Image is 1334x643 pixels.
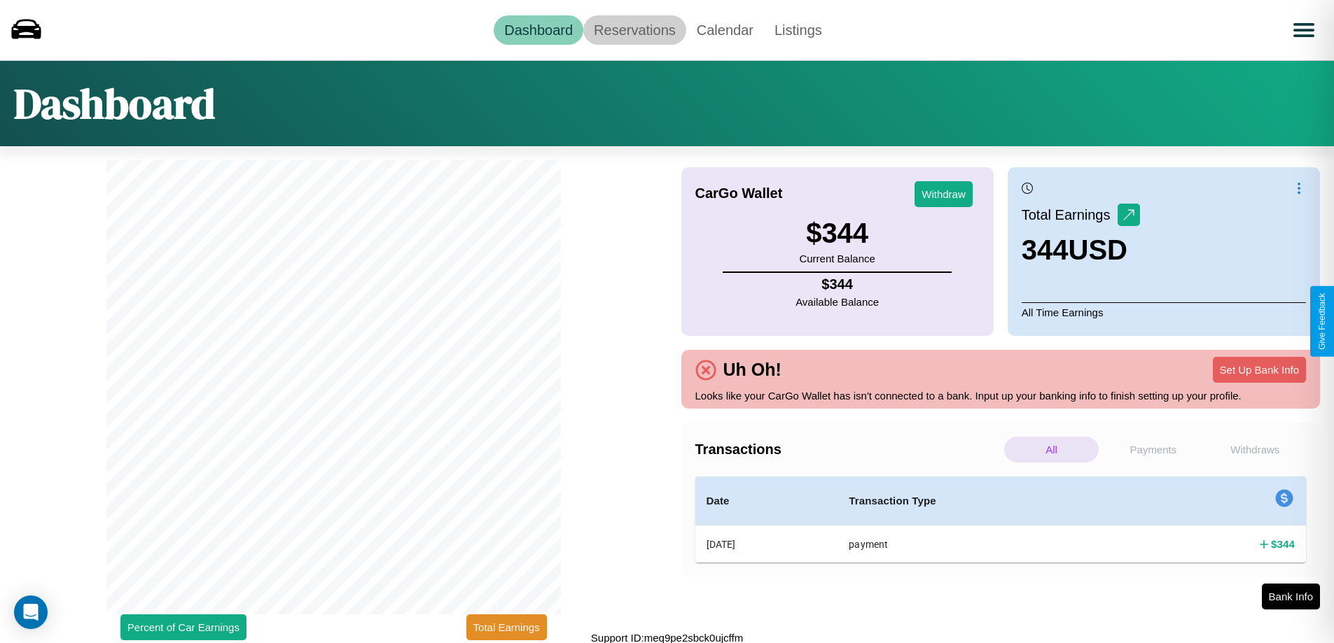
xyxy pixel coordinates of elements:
[1022,302,1306,322] p: All Time Earnings
[583,15,686,45] a: Reservations
[1022,234,1140,266] h3: 344 USD
[1213,357,1306,383] button: Set Up Bank Info
[120,614,246,640] button: Percent of Car Earnings
[695,476,1307,563] table: simple table
[494,15,583,45] a: Dashboard
[14,595,48,629] div: Open Intercom Messenger
[849,493,1129,509] h4: Transaction Type
[695,185,783,202] h4: CarGo Wallet
[466,614,547,640] button: Total Earnings
[799,218,875,249] h3: $ 344
[695,441,1001,458] h4: Transactions
[1262,584,1320,609] button: Bank Info
[1284,10,1323,50] button: Open menu
[686,15,764,45] a: Calendar
[795,292,879,311] p: Available Balance
[707,493,827,509] h4: Date
[1317,293,1327,350] div: Give Feedback
[915,181,973,207] button: Withdraw
[1208,437,1302,462] p: Withdraws
[695,386,1307,405] p: Looks like your CarGo Wallet has isn't connected to a bank. Input up your banking info to finish ...
[799,249,875,268] p: Current Balance
[14,75,215,132] h1: Dashboard
[1004,437,1099,462] p: All
[764,15,833,45] a: Listings
[716,360,788,380] h4: Uh Oh!
[1106,437,1200,462] p: Payments
[795,276,879,292] h4: $ 344
[1271,537,1295,551] h4: $ 344
[838,525,1140,563] th: payment
[695,525,838,563] th: [DATE]
[1022,202,1118,227] p: Total Earnings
